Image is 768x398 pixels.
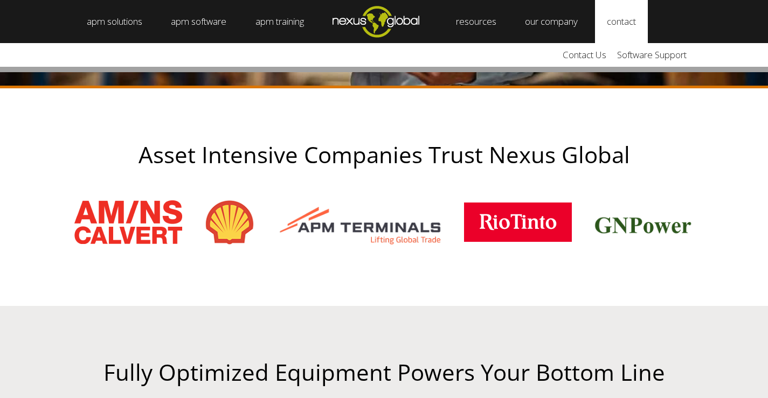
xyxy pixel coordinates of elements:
img: apm-terminals-logo [278,198,443,247]
h2: Fully Optimized Equipment Powers Your Bottom Line [46,360,722,385]
img: client_logos_gnpower [593,198,694,247]
img: amns_logo [74,200,182,244]
img: rio_tinto [464,203,572,242]
h2: Asset Intensive Companies Trust Nexus Global [34,142,735,167]
img: shell-logo [204,198,256,247]
a: Software Support [612,43,692,67]
a: Contact Us [557,43,612,67]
